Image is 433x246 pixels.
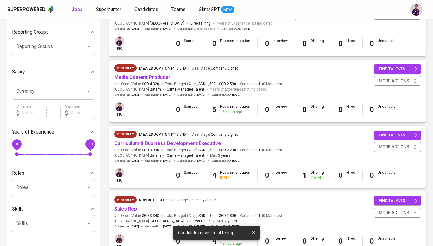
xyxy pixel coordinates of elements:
[114,74,170,80] a: Media Content Producer
[374,130,421,140] button: find talents
[199,7,220,12] span: GlintsGPT
[131,27,139,31] span: [DATE]
[145,159,171,163] span: Onboarding :
[302,39,307,48] b: 0
[171,6,187,13] a: Teams
[219,82,236,87] span: SGD 2,500
[265,237,269,245] b: 0
[212,171,216,179] b: 4
[370,171,374,179] b: 0
[114,159,139,163] span: Created at :
[114,130,137,138] div: New Job received from Demand Team
[114,218,184,224] span: [GEOGRAPHIC_DATA] ,
[273,38,288,49] div: Interview
[273,109,288,115] div: -
[220,104,250,114] div: Recommendation
[84,219,93,228] button: Open
[114,131,137,137] span: Priority
[47,5,55,14] img: app logo
[139,198,164,202] span: KDN Biotech
[171,7,186,12] span: Teams
[211,93,241,97] span: Earliest ECJD :
[379,77,409,85] span: more actions
[142,148,159,153] span: SGD 3,996
[145,224,171,229] span: Onboarding :
[12,66,95,78] div: Salary
[211,132,239,136] span: Company Signed
[346,104,355,114] div: Hired
[220,170,250,180] div: Recommendation
[150,218,184,224] span: [GEOGRAPHIC_DATA]
[114,196,137,203] div: New Job received from Demand Team
[70,107,95,119] input: Value
[232,159,241,163] span: [DATE]
[184,109,198,115] div: -
[378,109,395,115] div: -
[139,132,186,136] span: M&A Education Pte Ltd
[165,148,236,153] span: Total Budget (All-In)
[370,237,374,245] b: 0
[12,28,49,36] p: Reporting Groups
[114,213,159,218] span: Job Order Value
[339,105,343,114] b: 0
[410,4,422,16] img: erwin@glints.com
[220,38,250,49] div: Recommendation
[96,7,121,12] span: Superhunter
[131,159,139,163] span: [DATE]
[163,93,171,97] span: [DATE]
[84,183,93,192] button: Open
[378,175,395,180] div: -
[217,213,218,218] span: -
[165,213,236,218] span: Total Budget (All-In)
[150,21,184,27] span: [GEOGRAPHIC_DATA]
[310,170,324,180] div: Offering
[189,198,217,202] span: Company Signed
[114,148,159,153] span: Job Order Value
[142,213,159,218] span: SGD 3,348
[374,196,421,205] button: find talents
[221,7,234,13] span: NEW
[198,148,216,153] span: SGD 1,500
[131,224,139,229] span: [DATE]
[114,167,125,183] div: pic
[12,169,24,177] p: Roles
[114,206,137,212] a: Sales Rep
[346,175,355,180] div: -
[163,159,171,163] span: [DATE]
[184,170,198,180] div: Sourced
[199,6,234,13] a: GlintsGPT NEW
[192,132,239,136] span: Deal Stage :
[374,142,421,152] button: more actions
[370,105,374,114] b: 0
[346,43,355,49] div: -
[339,171,343,179] b: 0
[184,104,198,114] div: Sourced
[302,237,307,245] b: 0
[114,153,161,159] span: [GEOGRAPHIC_DATA] ,
[197,159,205,163] span: [DATE]
[177,27,216,31] span: Earliest EMD :
[167,87,204,91] span: Glints Managed Talent
[72,7,83,12] b: Jobs
[134,6,159,13] a: Candidates
[142,82,159,87] span: SGD 4,320
[115,168,124,177] img: erwin@glints.com
[219,148,236,153] span: SGD 2,200
[114,21,184,27] span: [GEOGRAPHIC_DATA] ,
[150,153,161,159] span: Batam
[12,167,95,179] div: Roles
[176,39,180,48] b: 0
[178,227,234,238] div: Candidate moved to offering.
[258,213,261,218] span: 1
[165,82,236,87] span: Total Budget (All-In)
[114,197,137,203] span: Priority
[346,38,355,49] div: Hired
[220,109,250,115] div: 16 hours ago
[12,128,54,136] p: Years of Experience
[114,224,139,229] span: Created at :
[84,87,93,95] button: Open
[310,43,324,49] div: -
[176,171,180,179] b: 0
[310,109,324,115] div: -
[258,148,261,153] span: 1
